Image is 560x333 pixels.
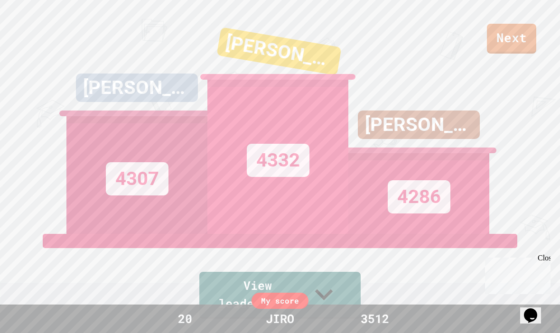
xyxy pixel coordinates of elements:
[216,27,341,75] div: [PERSON_NAME]
[256,310,304,328] div: JIRO
[76,74,198,102] div: [PERSON_NAME]
[106,162,168,195] div: 4307
[247,144,309,177] div: 4332
[388,180,450,213] div: 4286
[252,293,308,309] div: My score
[487,24,536,54] a: Next
[4,4,65,60] div: Chat with us now!Close
[481,254,551,294] iframe: chat widget
[199,272,361,319] a: View leaderboard
[339,310,411,328] div: 3512
[358,111,480,139] div: [PERSON_NAME]!!!!
[149,310,221,328] div: 20
[520,295,551,324] iframe: chat widget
